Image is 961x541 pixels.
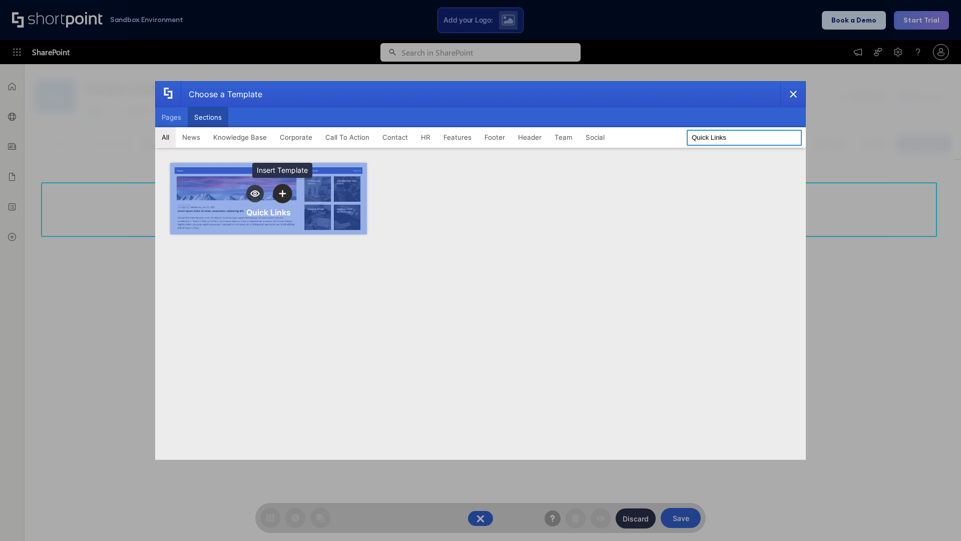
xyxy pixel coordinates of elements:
button: Call To Action [319,127,376,147]
iframe: Chat Widget [911,493,961,541]
button: Features [437,127,478,147]
button: Header [512,127,548,147]
button: Corporate [273,127,319,147]
div: template selector [155,81,806,460]
button: All [155,127,176,147]
button: Sections [188,107,228,127]
div: Quick Links [246,207,291,217]
button: HR [414,127,437,147]
div: Choose a Template [181,82,262,107]
button: Knowledge Base [207,127,273,147]
button: Pages [155,107,188,127]
button: Footer [478,127,512,147]
button: Contact [376,127,414,147]
button: Team [548,127,579,147]
input: Search [687,130,802,146]
button: News [176,127,207,147]
button: Social [579,127,611,147]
